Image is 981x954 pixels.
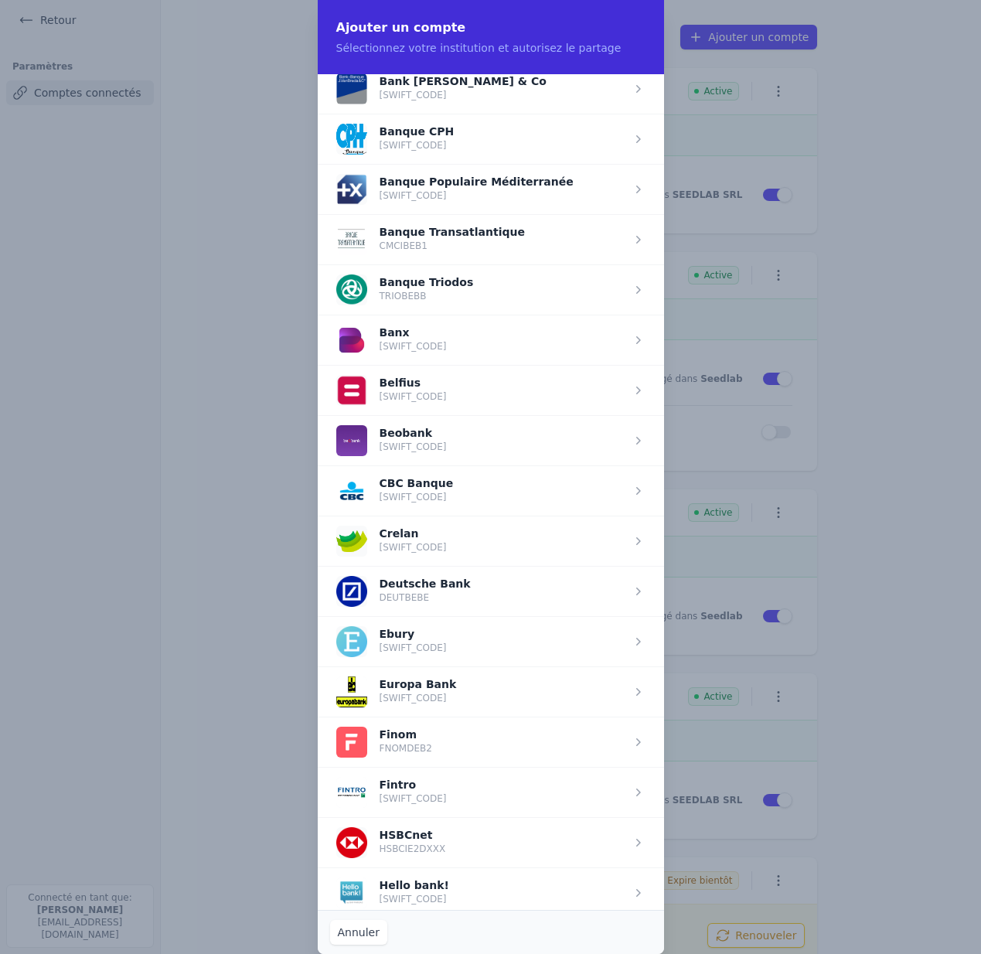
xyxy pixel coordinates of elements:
button: Banque Transatlantique CMCIBEB1 [336,224,525,255]
p: Europa Bank [380,680,457,689]
button: Finom FNOMDEB2 [336,727,432,758]
button: Europa Bank [SWIFT_CODE] [336,676,457,707]
p: HSBCnet [380,830,446,840]
button: Bank [PERSON_NAME] & Co [SWIFT_CODE] [336,73,547,104]
button: Banque Populaire Méditerranée [SWIFT_CODE] [336,174,574,205]
h2: Ajouter un compte [336,19,645,37]
p: Sélectionnez votre institution et autorisez le partage [336,40,645,56]
p: Belfius [380,378,447,387]
p: Banque Triodos [380,278,474,287]
button: Banx [SWIFT_CODE] [336,325,447,356]
button: Hello bank! [SWIFT_CODE] [336,877,449,908]
button: Banque Triodos TRIOBEBB [336,274,474,305]
p: Banque CPH [380,127,455,136]
p: Deutsche Bank [380,579,471,588]
button: Belfius [SWIFT_CODE] [336,375,447,406]
button: Banque CPH [SWIFT_CODE] [336,124,455,155]
p: Fintro [380,780,447,789]
button: CBC Banque [SWIFT_CODE] [336,475,454,506]
button: Crelan [SWIFT_CODE] [336,526,447,557]
p: Banque Populaire Méditerranée [380,177,574,186]
button: Annuler [330,920,387,945]
p: Ebury [380,629,447,639]
button: Ebury [SWIFT_CODE] [336,626,447,657]
p: Beobank [380,428,447,438]
p: Hello bank! [380,881,449,890]
p: Banque Transatlantique [380,227,525,237]
p: Finom [380,730,432,739]
button: Fintro [SWIFT_CODE] [336,777,447,808]
button: Deutsche Bank DEUTBEBE [336,576,471,607]
p: Bank [PERSON_NAME] & Co [380,77,547,86]
p: Crelan [380,529,447,538]
p: CBC Banque [380,479,454,488]
button: HSBCnet HSBCIE2DXXX [336,827,446,858]
button: Beobank [SWIFT_CODE] [336,425,447,456]
p: Banx [380,328,447,337]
